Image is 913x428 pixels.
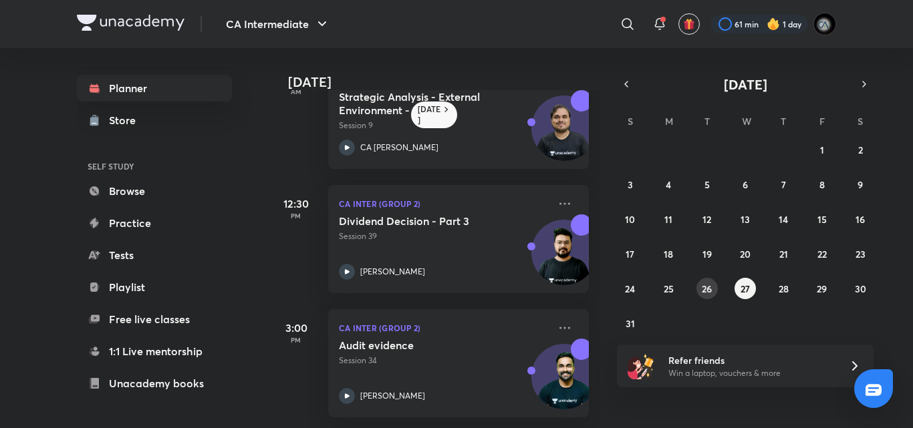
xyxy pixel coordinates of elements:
[339,339,505,352] h5: Audit evidence
[819,178,825,191] abbr: August 8, 2025
[628,115,633,128] abbr: Sunday
[339,120,549,132] p: Session 9
[850,208,871,230] button: August 16, 2025
[339,214,505,228] h5: Dividend Decision - Part 3
[620,312,641,334] button: August 31, 2025
[817,213,827,226] abbr: August 15, 2025
[666,178,671,191] abbr: August 4, 2025
[811,243,833,264] button: August 22, 2025
[773,278,794,299] button: August 28, 2025
[636,75,855,93] button: [DATE]
[820,144,824,156] abbr: August 1, 2025
[668,353,833,367] h6: Refer friends
[811,208,833,230] button: August 15, 2025
[620,243,641,264] button: August 17, 2025
[339,90,505,117] h5: Strategic Analysis - External Environment - III
[288,74,602,90] h4: [DATE]
[740,248,751,260] abbr: August 20, 2025
[811,139,833,160] button: August 1, 2025
[856,213,865,226] abbr: August 16, 2025
[77,370,232,397] a: Unacademy books
[269,196,323,212] h5: 12:30
[77,15,184,34] a: Company Logo
[620,174,641,195] button: August 3, 2025
[850,278,871,299] button: August 30, 2025
[702,213,711,226] abbr: August 12, 2025
[628,178,633,191] abbr: August 3, 2025
[779,213,788,226] abbr: August 14, 2025
[77,15,184,31] img: Company Logo
[339,320,549,336] p: CA Inter (Group 2)
[532,351,596,415] img: Avatar
[704,115,710,128] abbr: Tuesday
[819,115,825,128] abbr: Friday
[858,178,863,191] abbr: August 9, 2025
[269,336,323,344] p: PM
[811,278,833,299] button: August 29, 2025
[664,248,673,260] abbr: August 18, 2025
[658,174,679,195] button: August 4, 2025
[704,178,710,191] abbr: August 5, 2025
[339,196,549,212] p: CA Inter (Group 2)
[77,242,232,268] a: Tests
[665,115,673,128] abbr: Monday
[696,243,718,264] button: August 19, 2025
[77,155,232,178] h6: SELF STUDY
[696,174,718,195] button: August 5, 2025
[779,248,788,260] abbr: August 21, 2025
[817,248,827,260] abbr: August 22, 2025
[683,18,695,30] img: avatar
[781,178,786,191] abbr: August 7, 2025
[811,174,833,195] button: August 8, 2025
[724,75,767,93] span: [DATE]
[77,274,232,300] a: Playlist
[735,174,756,195] button: August 6, 2025
[360,390,425,402] p: [PERSON_NAME]
[626,248,634,260] abbr: August 17, 2025
[77,306,232,333] a: Free live classes
[767,17,780,31] img: streak
[850,139,871,160] button: August 2, 2025
[741,213,750,226] abbr: August 13, 2025
[77,75,232,101] a: Planner
[418,104,441,126] h6: [DATE]
[702,282,712,295] abbr: August 26, 2025
[781,115,786,128] abbr: Thursday
[773,208,794,230] button: August 14, 2025
[850,174,871,195] button: August 9, 2025
[360,266,425,278] p: [PERSON_NAME]
[77,338,232,365] a: 1:1 Live mentorship
[269,212,323,220] p: PM
[628,353,654,379] img: referral
[735,243,756,264] button: August 20, 2025
[773,174,794,195] button: August 7, 2025
[620,278,641,299] button: August 24, 2025
[664,282,674,295] abbr: August 25, 2025
[743,178,748,191] abbr: August 6, 2025
[813,13,836,35] img: poojita Agrawal
[360,142,438,154] p: CA [PERSON_NAME]
[626,317,635,330] abbr: August 31, 2025
[735,278,756,299] button: August 27, 2025
[269,87,323,95] p: AM
[339,355,549,367] p: Session 34
[658,208,679,230] button: August 11, 2025
[77,107,232,134] a: Store
[702,248,712,260] abbr: August 19, 2025
[858,115,863,128] abbr: Saturday
[779,282,789,295] abbr: August 28, 2025
[850,243,871,264] button: August 23, 2025
[109,112,144,128] div: Store
[696,208,718,230] button: August 12, 2025
[77,178,232,204] a: Browse
[735,208,756,230] button: August 13, 2025
[339,230,549,242] p: Session 39
[218,11,338,37] button: CA Intermediate
[742,115,751,128] abbr: Wednesday
[741,282,750,295] abbr: August 27, 2025
[773,243,794,264] button: August 21, 2025
[817,282,827,295] abbr: August 29, 2025
[664,213,672,226] abbr: August 11, 2025
[620,208,641,230] button: August 10, 2025
[668,367,833,379] p: Win a laptop, vouchers & more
